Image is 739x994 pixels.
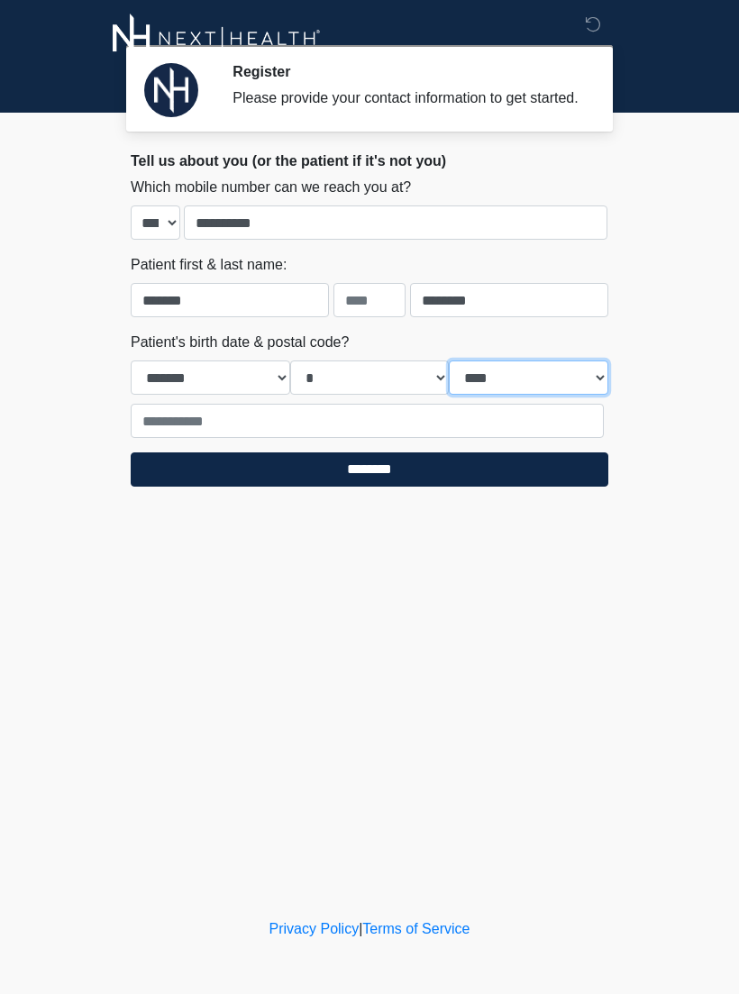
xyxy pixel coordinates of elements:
a: Privacy Policy [269,921,360,936]
img: Next-Health Logo [113,14,321,63]
a: Terms of Service [362,921,470,936]
div: Please provide your contact information to get started. [233,87,581,109]
label: Patient first & last name: [131,254,287,276]
img: Agent Avatar [144,63,198,117]
label: Which mobile number can we reach you at? [131,177,411,198]
label: Patient's birth date & postal code? [131,332,349,353]
a: | [359,921,362,936]
h2: Tell us about you (or the patient if it's not you) [131,152,608,169]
